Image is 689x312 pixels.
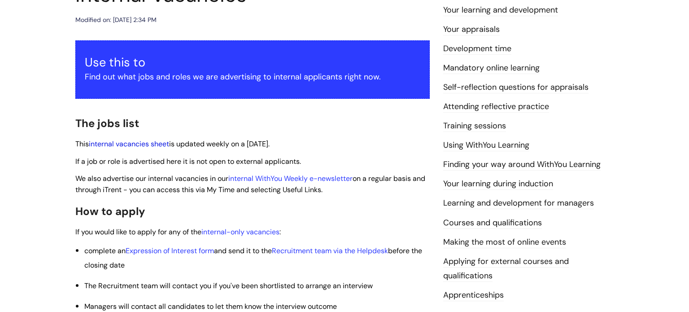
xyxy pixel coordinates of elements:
span: The jobs list [75,116,139,130]
span: The Recruitment team will contact you if you've been shortlisted to arrange an interview [84,281,373,290]
a: Your learning during induction [443,178,553,190]
span: complete an [84,246,126,255]
a: Using WithYou Learning [443,140,529,151]
div: Modified on: [DATE] 2:34 PM [75,14,157,26]
span: If you would like to apply for any of the : [75,227,281,237]
a: Making the most of online events [443,237,566,248]
a: Your learning and development [443,4,558,16]
span: losing date [88,260,125,270]
a: Self-reflection questions for appraisals [443,82,589,93]
a: Recruitment team via the Helpdesk [272,246,388,255]
span: Managers will contact all candidates to let them know the interview outcome [84,302,337,311]
span: If a job or role is advertised here it is not open to external applicants. [75,157,301,166]
a: Mandatory online learning [443,62,540,74]
a: Development time [443,43,511,55]
h3: Use this to [85,55,420,70]
a: Your appraisals [443,24,500,35]
a: internal WithYou Weekly e-newsletter [228,174,353,183]
a: Attending reflective practice [443,101,549,113]
p: Find out what jobs and roles we are advertising to internal applicants right now. [85,70,420,84]
span: How to apply [75,204,145,218]
a: Applying for external courses and qualifications [443,256,569,282]
a: Apprenticeships [443,290,504,301]
span: We also advertise our internal vacancies in our on a regular basis and through iTrent - you can a... [75,174,425,194]
a: Expression of Interest form [126,246,214,255]
a: internal-only vacancies [201,227,279,237]
span: and send it to the before the c [84,246,422,270]
a: Learning and development for managers [443,198,594,209]
a: internal vacancies sheet [89,139,169,149]
span: This is updated weekly on a [DATE]. [75,139,270,149]
a: Finding your way around WithYou Learning [443,159,601,171]
a: Courses and qualifications [443,217,542,229]
a: Training sessions [443,120,506,132]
